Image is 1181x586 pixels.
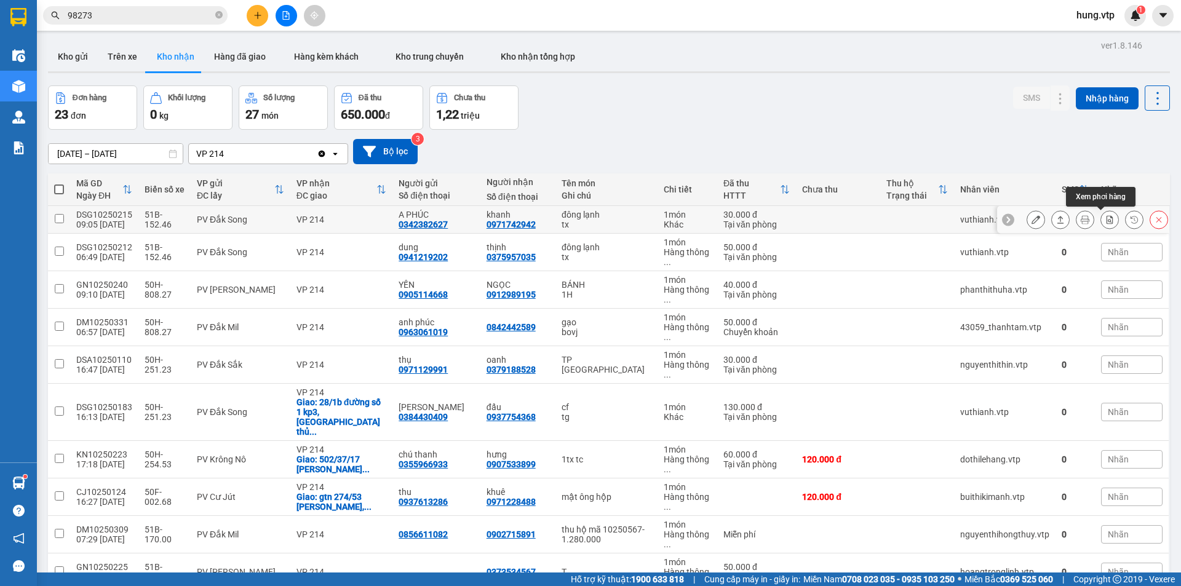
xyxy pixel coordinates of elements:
[960,285,1049,295] div: phanthithuha.vtp
[296,529,387,539] div: VP 214
[664,295,671,304] span: ...
[1062,567,1089,577] div: 0
[1108,360,1129,370] span: Nhãn
[562,191,651,200] div: Ghi chú
[145,562,185,582] div: 51B-171.73
[664,285,711,304] div: Hàng thông thường
[1108,454,1129,464] span: Nhãn
[723,317,790,327] div: 50.000 đ
[396,52,464,61] span: Kho trung chuyển
[204,42,276,71] button: Hàng đã giao
[147,42,204,71] button: Kho nhận
[880,173,954,206] th: Toggle SortBy
[296,178,377,188] div: VP nhận
[294,52,359,61] span: Hàng kèm khách
[310,11,319,20] span: aim
[1108,247,1129,257] span: Nhãn
[886,191,938,200] div: Trạng thái
[842,574,955,584] strong: 0708 023 035 - 0935 103 250
[76,210,132,220] div: DSG10250215
[296,360,387,370] div: VP 214
[1158,10,1169,21] span: caret-down
[76,365,132,374] div: 16:47 [DATE]
[76,280,132,290] div: GN10250240
[1108,407,1129,417] span: Nhãn
[664,445,711,454] div: 1 món
[385,111,390,121] span: đ
[42,74,143,83] strong: BIÊN NHẬN GỬI HÀNG HOÁ
[399,191,474,200] div: Số điện thoại
[197,454,284,464] div: PV Krông Nô
[1062,572,1064,586] span: |
[364,502,372,512] span: ...
[334,85,423,130] button: Đã thu650.000đ
[487,355,549,365] div: oanh
[145,449,185,469] div: 50H-254.53
[487,322,536,332] div: 0842442589
[1067,7,1124,23] span: hung.vtp
[487,177,549,187] div: Người nhận
[197,215,284,224] div: PV Đắk Song
[341,107,385,122] span: 650.000
[664,360,711,379] div: Hàng thông thường
[562,525,651,544] div: thu hộ mã 10250567-1.280.000
[76,487,132,497] div: CJ10250124
[487,529,536,539] div: 0902715891
[664,464,671,474] span: ...
[723,327,790,337] div: Chuyển khoản
[964,572,1053,586] span: Miền Bắc
[76,252,132,262] div: 06:49 [DATE]
[723,290,790,299] div: Tại văn phòng
[664,539,671,549] span: ...
[631,574,684,584] strong: 1900 633 818
[960,454,1049,464] div: dothilehang.vtp
[296,445,387,454] div: VP 214
[960,247,1049,257] div: vuthianh.vtp
[487,252,536,262] div: 0375957035
[571,572,684,586] span: Hỗ trợ kỹ thuật:
[664,454,711,474] div: Hàng thông thường
[76,355,132,365] div: DSA10250110
[1108,492,1129,502] span: Nhãn
[12,141,25,154] img: solution-icon
[197,178,274,188] div: VP gửi
[1108,567,1129,577] span: Nhãn
[1108,285,1129,295] span: Nhãn
[1137,6,1145,14] sup: 1
[12,49,25,62] img: warehouse-icon
[664,322,711,342] div: Hàng thông thường
[562,178,651,188] div: Tên món
[399,355,474,365] div: thụ
[664,210,711,220] div: 1 món
[487,487,549,497] div: khuê
[76,290,132,299] div: 09:10 [DATE]
[487,242,549,252] div: thịnh
[330,149,340,159] svg: open
[197,492,284,502] div: PV Cư Jút
[76,402,132,412] div: DSG10250183
[76,572,132,582] div: 11:20 [DATE]
[353,139,418,164] button: Bộ lọc
[76,178,122,188] div: Mã GD
[562,567,651,577] div: T
[562,252,651,262] div: tx
[1101,184,1163,194] div: Nhãn
[51,11,60,20] span: search
[399,178,474,188] div: Người gửi
[399,220,448,229] div: 0342382627
[197,529,284,539] div: PV Đắk Mil
[1062,407,1089,417] div: 0
[723,191,780,200] div: HTTT
[296,285,387,295] div: VP 214
[487,567,536,577] div: 0373534567
[562,317,651,327] div: gạo
[958,577,961,582] span: ⚪️
[76,412,132,422] div: 16:13 [DATE]
[717,173,796,206] th: Toggle SortBy
[296,322,387,332] div: VP 214
[664,520,711,529] div: 1 món
[12,28,28,58] img: logo
[723,562,790,572] div: 50.000 đ
[436,107,459,122] span: 1,22
[399,317,474,327] div: anh phúc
